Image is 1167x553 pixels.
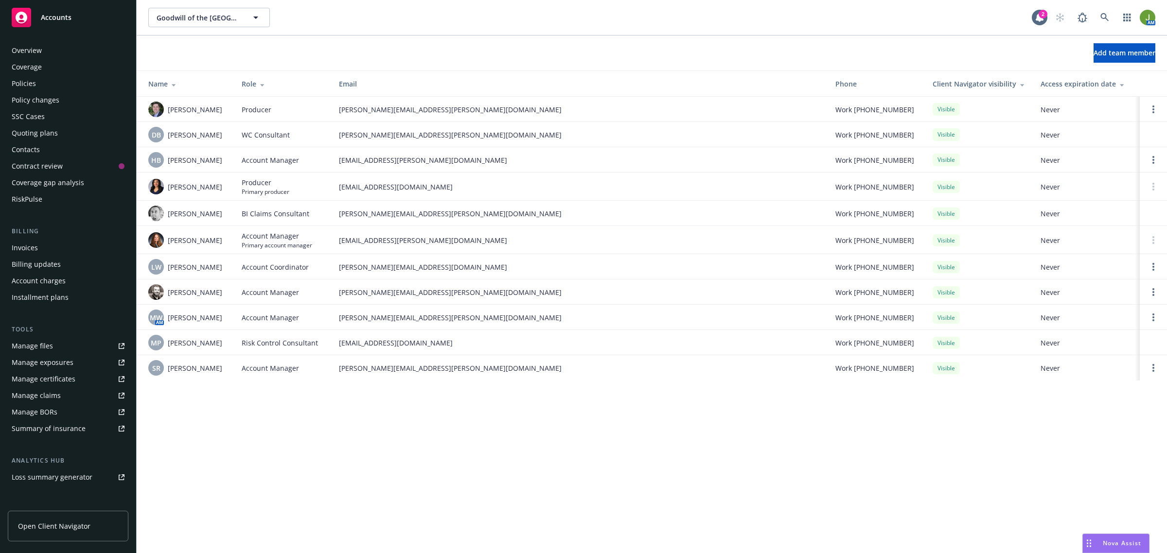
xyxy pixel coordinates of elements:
div: Visible [933,154,960,166]
div: Visible [933,362,960,374]
button: Add team member [1094,43,1155,63]
span: BI Claims Consultant [242,208,309,219]
a: Open options [1148,104,1159,115]
span: [PERSON_NAME] [168,104,222,115]
a: Open options [1148,154,1159,166]
span: LW [151,262,161,272]
div: 2 [1039,10,1047,18]
button: Goodwill of the [GEOGRAPHIC_DATA] [148,8,270,27]
a: Manage BORs [8,404,128,420]
span: [PERSON_NAME][EMAIL_ADDRESS][PERSON_NAME][DOMAIN_NAME] [339,130,820,140]
a: Invoices [8,240,128,256]
div: Visible [933,103,960,115]
div: Coverage [12,59,42,75]
span: Work [PHONE_NUMBER] [835,287,914,297]
div: Summary of insurance [12,421,86,436]
span: Primary producer [242,188,289,196]
a: Start snowing [1050,8,1070,27]
div: Role [242,79,323,89]
span: Account Manager [242,363,299,373]
div: Phone [835,79,917,89]
span: Risk Control Consultant [242,338,318,348]
span: Work [PHONE_NUMBER] [835,262,914,272]
a: Installment plans [8,290,128,305]
a: Manage files [8,338,128,354]
a: Contacts [8,142,128,157]
a: Overview [8,43,128,58]
a: Policy changes [8,92,128,108]
a: Contract review [8,158,128,174]
span: [PERSON_NAME] [168,155,222,165]
div: Account charges [12,273,66,289]
a: Open options [1148,261,1159,273]
span: [PERSON_NAME] [168,182,222,192]
span: Work [PHONE_NUMBER] [835,338,914,348]
a: Search [1095,8,1114,27]
span: [PERSON_NAME] [168,363,222,373]
div: Visible [933,261,960,273]
span: Add team member [1094,48,1155,57]
span: [EMAIL_ADDRESS][PERSON_NAME][DOMAIN_NAME] [339,155,820,165]
a: Summary of insurance [8,421,128,436]
div: Visible [933,128,960,140]
span: [PERSON_NAME][EMAIL_ADDRESS][PERSON_NAME][DOMAIN_NAME] [339,363,820,373]
a: Policies [8,76,128,91]
span: [EMAIL_ADDRESS][DOMAIN_NAME] [339,338,820,348]
a: Quoting plans [8,125,128,141]
div: Policy changes [12,92,59,108]
span: Producer [242,104,271,115]
span: HB [151,155,161,165]
span: [PERSON_NAME] [168,262,222,272]
span: [PERSON_NAME] [168,338,222,348]
span: Never [1041,235,1132,245]
span: [PERSON_NAME][EMAIL_ADDRESS][PERSON_NAME][DOMAIN_NAME] [339,104,820,115]
div: Visible [933,337,960,349]
span: [PERSON_NAME] [168,287,222,297]
div: Coverage gap analysis [12,175,84,190]
a: Coverage [8,59,128,75]
a: Report a Bug [1073,8,1092,27]
span: Never [1041,312,1132,323]
span: Work [PHONE_NUMBER] [835,182,914,192]
div: Installment plans [12,290,69,305]
div: Visible [933,181,960,193]
div: Drag to move [1083,534,1095,553]
div: Quoting plans [12,125,58,141]
span: [PERSON_NAME] [168,312,222,323]
div: Tools [8,325,128,334]
span: Account Manager [242,231,312,241]
a: Manage exposures [8,355,128,370]
div: Client Navigator visibility [933,79,1025,89]
div: Manage claims [12,388,61,403]
a: Switch app [1117,8,1137,27]
a: Coverage gap analysis [8,175,128,190]
span: Accounts [41,14,71,21]
span: Account Manager [242,287,299,297]
div: Name [148,79,226,89]
span: WC Consultant [242,130,290,140]
span: Goodwill of the [GEOGRAPHIC_DATA] [157,13,241,23]
a: Open options [1148,362,1159,374]
div: Visible [933,234,960,246]
span: Nova Assist [1103,539,1141,547]
span: Work [PHONE_NUMBER] [835,363,914,373]
div: Billing [8,226,128,236]
span: Never [1041,130,1132,140]
div: SSC Cases [12,109,45,124]
span: Never [1041,262,1132,272]
div: Manage files [12,338,53,354]
span: Primary account manager [242,241,312,249]
span: [PERSON_NAME][EMAIL_ADDRESS][PERSON_NAME][DOMAIN_NAME] [339,287,820,297]
img: photo [148,232,164,248]
span: Never [1041,338,1132,348]
a: Loss summary generator [8,469,128,485]
button: Nova Assist [1082,534,1149,553]
span: Never [1041,182,1132,192]
span: Account Manager [242,155,299,165]
span: Never [1041,363,1132,373]
div: Contacts [12,142,40,157]
img: photo [148,102,164,117]
span: [EMAIL_ADDRESS][PERSON_NAME][DOMAIN_NAME] [339,235,820,245]
span: [PERSON_NAME] [168,208,222,219]
img: photo [148,179,164,194]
